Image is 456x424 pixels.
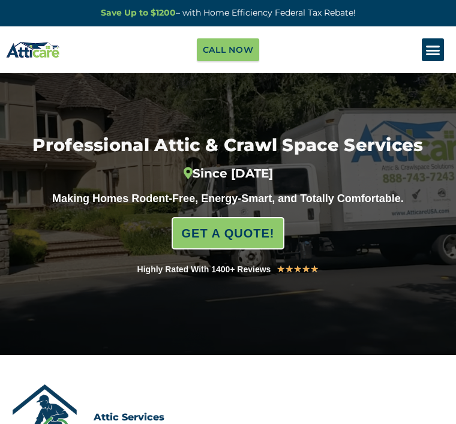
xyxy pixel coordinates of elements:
[277,261,319,277] div: 5/5
[172,217,285,249] a: GET A QUOTE!
[182,221,275,245] span: GET A QUOTE!
[277,261,285,277] i: ★
[101,7,176,18] a: Save Up to $1200
[9,193,447,206] div: Making Homes Rodent-Free, Energy-Smart, and Totally Comfortable.
[422,38,445,61] div: Menu Toggle
[285,261,293,277] i: ★
[203,41,254,58] span: Call Now
[302,261,310,277] i: ★
[9,166,447,181] div: Since [DATE]
[9,133,447,181] h1: Professional Attic & Crawl Space Services
[197,38,260,61] a: Call Now
[137,263,271,276] div: Highly Rated With 1400+ Reviews
[6,6,450,20] p: – with Home Efficiency Federal Tax Rebate!
[293,261,302,277] i: ★
[310,261,319,277] i: ★
[94,411,164,423] a: Attic Services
